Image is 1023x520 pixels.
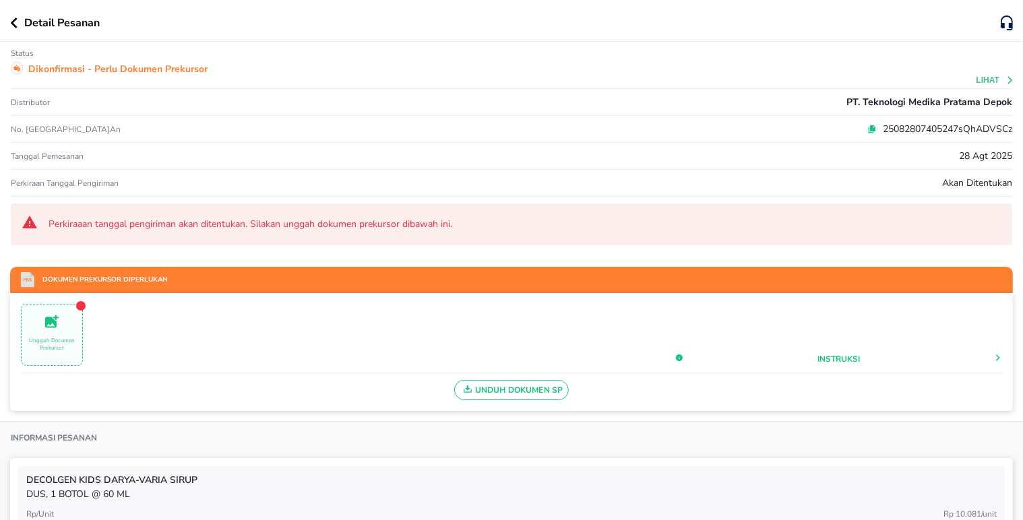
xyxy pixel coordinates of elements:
[11,178,119,189] p: Perkiraan Tanggal Pengiriman
[817,353,860,365] button: Instruksi
[877,122,1012,136] p: 25082807405247sQhADVSCz
[49,218,1001,231] span: Perkiraaan tanggal pengiriman akan ditentukan. Silakan unggah dokumen prekursor dibawah ini.
[34,275,167,285] p: Dokumen Prekursor Diperlukan
[846,95,1012,109] p: PT. Teknologi Medika Pratama Depok
[11,124,344,135] p: No. [GEOGRAPHIC_DATA]an
[22,337,82,352] p: Unggah Documen Prekursor
[976,75,1015,85] button: Lihat
[26,487,997,501] p: DUS, 1 BOTOL @ 60 ML
[11,432,97,443] p: Informasi Pesanan
[26,508,54,520] p: Rp/Unit
[28,62,208,76] p: Dikonfirmasi - Perlu Dokumen Prekursor
[981,509,997,519] span: / Unit
[26,473,997,487] p: DECOLGEN KIDS Darya-Varia SIRUP
[11,151,84,162] p: Tanggal pemesanan
[11,97,50,108] p: Distributor
[11,48,34,59] p: Status
[959,149,1012,163] p: 28 Agt 2025
[943,508,997,520] p: Rp 10.081
[942,176,1012,190] p: Akan ditentukan
[24,15,100,31] p: Detail Pesanan
[460,381,563,399] span: Unduh Dokumen SP
[454,380,569,400] button: Unduh Dokumen SP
